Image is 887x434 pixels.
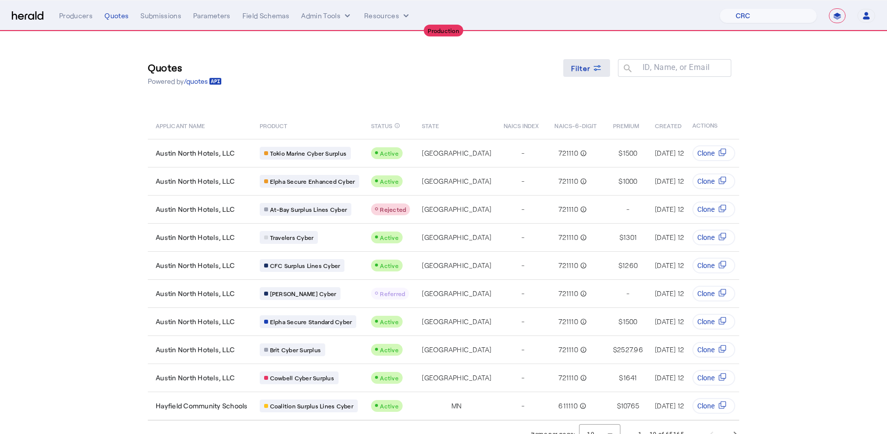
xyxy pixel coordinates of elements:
span: $ [613,345,617,355]
span: Clone [697,317,715,327]
span: 721110 [558,289,578,299]
button: Clone [692,145,735,161]
span: $ [618,261,622,270]
span: 1000 [623,176,638,186]
span: Active [380,262,399,269]
span: [DATE] 12:24 PM [655,261,706,269]
span: - [521,176,524,186]
span: 1641 [623,373,637,383]
span: [DATE] 12:24 PM [655,149,706,157]
span: Cowbell Cyber Surplus [270,374,334,382]
span: Austin North Hotels, LLC [156,373,235,383]
span: [DATE] 12:24 PM [655,373,706,382]
mat-icon: search [618,63,635,75]
span: [GEOGRAPHIC_DATA] [422,233,491,242]
button: internal dropdown menu [301,11,352,21]
span: 721110 [558,176,578,186]
div: Submissions [140,11,181,21]
span: Active [380,402,399,409]
span: 1500 [623,317,638,327]
span: - [521,373,524,383]
span: Active [380,234,399,241]
span: Clone [697,373,715,383]
mat-icon: info_outline [578,345,587,355]
span: Clone [697,345,715,355]
span: Referred [380,290,405,297]
mat-icon: info_outline [578,373,587,383]
button: Clone [692,201,735,217]
button: Clone [692,398,735,414]
span: 1260 [622,261,638,270]
span: [GEOGRAPHIC_DATA] [422,148,491,158]
button: Resources dropdown menu [364,11,411,21]
span: [PERSON_NAME] Cyber [270,290,337,298]
a: /quotes [184,76,222,86]
span: - [521,148,524,158]
span: Clone [697,401,715,411]
button: Clone [692,314,735,330]
span: Brit Cyber Surplus [270,346,321,354]
mat-icon: info_outline [578,261,587,270]
span: NAICS INDEX [504,120,539,130]
span: [DATE] 12:24 PM [655,317,706,326]
span: - [626,289,629,299]
span: 721110 [558,345,578,355]
mat-icon: info_outline [394,120,400,131]
span: Austin North Hotels, LLC [156,261,235,270]
span: 611110 [558,401,578,411]
button: Filter [563,59,611,77]
span: 721110 [558,261,578,270]
div: Parameters [193,11,231,21]
mat-icon: info_outline [578,148,587,158]
div: Production [424,25,463,36]
span: Austin North Hotels, LLC [156,233,235,242]
span: 10765 [621,401,639,411]
span: [GEOGRAPHIC_DATA] [422,289,491,299]
span: Active [380,318,399,325]
div: Quotes [104,11,129,21]
span: [DATE] 12:24 PM [655,233,706,241]
mat-icon: info_outline [578,176,587,186]
span: $ [619,233,623,242]
span: Elpha Secure Enhanced Cyber [270,177,355,185]
span: Active [380,178,399,185]
span: At-Bay Surplus Lines Cyber [270,205,347,213]
span: Clone [697,233,715,242]
span: [DATE] 12:24 PM [655,177,706,185]
div: Producers [59,11,93,21]
span: APPLICANT NAME [156,120,205,130]
span: - [521,233,524,242]
span: - [521,289,524,299]
button: Clone [692,230,735,245]
button: Clone [692,258,735,273]
h3: Quotes [148,61,222,74]
span: Clone [697,148,715,158]
span: - [521,204,524,214]
span: Filter [571,63,591,73]
mat-icon: info_outline [578,233,587,242]
span: $ [617,401,621,411]
span: Travelers Cyber [270,234,314,241]
span: - [521,261,524,270]
mat-icon: info_outline [578,204,587,214]
span: [GEOGRAPHIC_DATA] [422,345,491,355]
span: Clone [697,204,715,214]
mat-icon: info_outline [578,317,587,327]
span: 721110 [558,317,578,327]
span: Austin North Hotels, LLC [156,345,235,355]
span: [DATE] 12:23 PM [655,401,705,410]
span: Austin North Hotels, LLC [156,204,235,214]
span: PRODUCT [260,120,288,130]
span: - [626,204,629,214]
span: Rejected [380,206,406,213]
span: 2527.96 [617,345,643,355]
th: ACTIONS [684,111,740,139]
span: [GEOGRAPHIC_DATA] [422,373,491,383]
span: [GEOGRAPHIC_DATA] [422,204,491,214]
span: Active [380,150,399,157]
span: Active [380,374,399,381]
span: NAICS-6-DIGIT [554,120,597,130]
span: - [521,401,524,411]
span: - [521,345,524,355]
span: 721110 [558,373,578,383]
